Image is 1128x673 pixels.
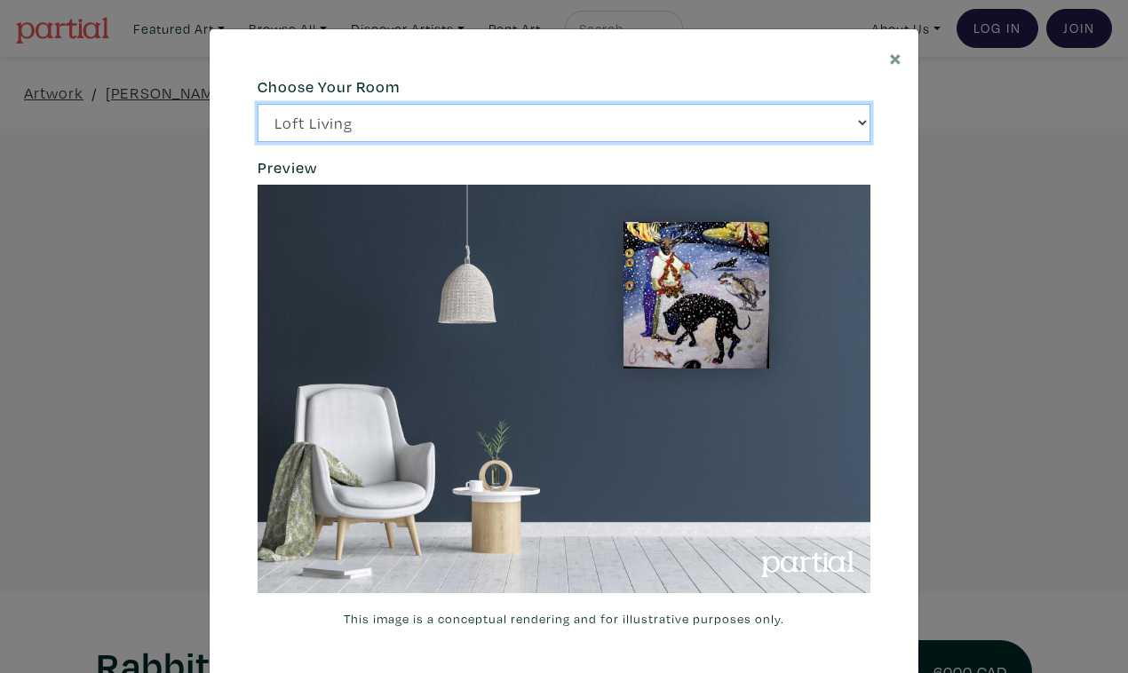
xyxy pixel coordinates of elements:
h6: Choose Your Room [258,77,870,97]
img: phpThumb.php [624,222,770,368]
small: This image is a conceptual rendering and for illustrative purposes only. [258,609,870,629]
button: Close [873,29,918,85]
h6: Preview [258,158,870,178]
img: phpThumb.php [258,185,870,593]
span: × [889,42,902,73]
